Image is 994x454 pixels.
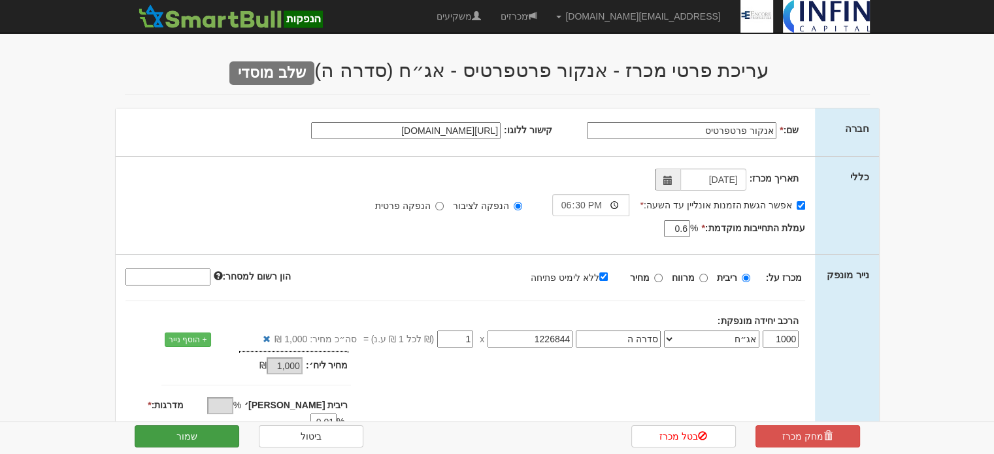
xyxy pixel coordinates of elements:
strong: הרכב יחידה מונפקת: [718,316,799,326]
label: הון רשום למסחר: [214,270,291,283]
strong: ריבית [717,272,737,283]
span: סה״כ מחיר: 1,000 ₪ [274,332,357,346]
span: x [480,332,484,346]
input: ללא לימיט פתיחה [599,272,608,281]
input: הנפקה לציבור [514,202,522,210]
label: הנפקה פרטית [375,199,444,212]
label: ריבית [PERSON_NAME]׳ [244,398,348,412]
input: אפשר הגשת הזמנות אונליין עד השעה:* [797,201,805,210]
a: בטל מכרז [631,425,736,447]
label: כללי [850,170,869,184]
img: SmartBull Logo [135,3,327,29]
input: מרווח [699,274,708,282]
input: מחיר [654,274,663,282]
strong: מרווח [672,272,695,283]
span: (₪ לכל 1 ₪ ע.נ) [369,332,434,346]
strong: מחיר [630,272,650,283]
span: % [233,398,241,412]
span: % [690,221,698,235]
strong: מכרז על: [766,272,803,283]
input: מחיר * [437,331,473,348]
label: מחיר ליח׳: [306,359,348,372]
label: עמלת התחייבות מוקדמת: [701,221,805,235]
label: חברה [845,122,869,135]
span: = [363,332,369,346]
a: + הוסף נייר [165,332,211,347]
span: שלב מוסדי [229,61,314,85]
input: מספר נייר [488,331,572,348]
button: שמור [135,425,239,447]
label: תאריך מכרז: [750,172,799,185]
label: אפשר הגשת הזמנות אונליין עד השעה: [640,199,805,212]
input: הנפקה פרטית [435,202,444,210]
span: % [337,415,344,428]
a: מחק מכרז [755,425,860,447]
label: קישור ללוגו: [504,123,552,137]
input: כמות [763,331,799,348]
label: מדרגות: [148,398,184,412]
label: ללא לימיט פתיחה [531,270,621,284]
input: ריבית [742,274,750,282]
label: הנפקה לציבור [453,199,522,212]
div: ₪ [205,359,306,374]
input: שם הסדרה * [576,331,661,348]
label: שם: [780,123,799,137]
h2: עריכת פרטי מכרז - אנקור פרטפרטיס - אג״ח (סדרה ה) [125,59,870,81]
label: נייר מונפק [827,268,869,282]
a: ביטול [259,425,363,447]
